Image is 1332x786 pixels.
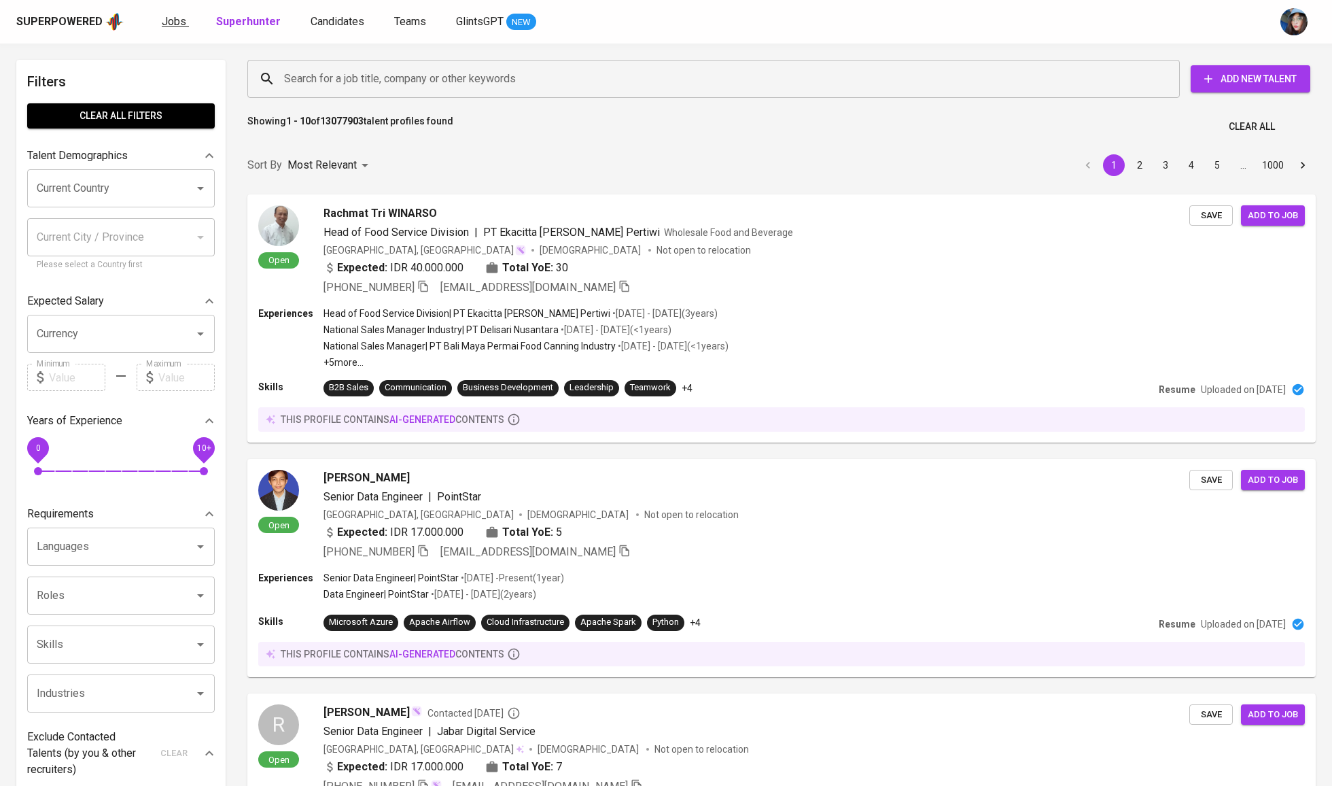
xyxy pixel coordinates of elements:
p: Resume [1159,383,1195,396]
span: Add to job [1248,473,1298,488]
span: Open [263,254,295,266]
div: Years of Experience [27,407,215,434]
span: [PERSON_NAME] [323,470,410,486]
div: Exclude Contacted Talents (by you & other recruiters)clear [27,729,215,778]
button: Add to job [1241,470,1305,491]
p: • [DATE] - [DATE] ( 2 years ) [429,587,536,601]
p: +4 [682,381,693,395]
button: Open [191,179,210,198]
button: Save [1189,470,1233,491]
p: National Sales Manager | PT Bali Maya Permai Food Canning Industry [323,339,616,353]
span: [DEMOGRAPHIC_DATA] [527,508,631,522]
b: Expected: [337,759,387,775]
p: Please select a Country first [37,258,205,272]
div: Expected Salary [27,288,215,315]
p: • [DATE] - [DATE] ( <1 years ) [559,323,671,337]
b: Superhunter [216,15,281,28]
a: OpenRachmat Tri WINARSOHead of Food Service Division|PT Ekacitta [PERSON_NAME] PertiwiWholesale F... [247,194,1316,443]
button: Go to page 1000 [1258,154,1288,176]
div: Most Relevant [287,153,373,178]
div: B2B Sales [329,381,368,394]
button: Add New Talent [1191,65,1310,92]
button: page 1 [1103,154,1125,176]
img: magic_wand.svg [411,706,422,717]
svg: By Batam recruiter [507,706,521,720]
span: Jobs [162,15,186,28]
span: [DEMOGRAPHIC_DATA] [538,742,641,756]
button: Add to job [1241,704,1305,725]
button: Clear All filters [27,103,215,129]
span: 0 [35,443,40,453]
p: Most Relevant [287,157,357,173]
span: [EMAIL_ADDRESS][DOMAIN_NAME] [440,281,616,294]
span: | [428,723,432,740]
span: Save [1196,208,1226,224]
span: Clear All [1229,118,1275,135]
span: 10+ [196,443,211,453]
button: Open [191,684,210,703]
img: bb1be98ccf9b16f0f542b7f816e36444.png [258,470,299,511]
div: … [1232,158,1254,172]
input: Value [49,364,105,391]
span: Head of Food Service Division [323,226,469,239]
span: Open [263,754,295,766]
span: Clear All filters [38,107,204,124]
div: Apache Spark [580,616,636,629]
p: • [DATE] - [DATE] ( 3 years ) [610,307,718,320]
div: [GEOGRAPHIC_DATA], [GEOGRAPHIC_DATA] [323,742,524,756]
span: Senior Data Engineer [323,490,423,503]
div: [GEOGRAPHIC_DATA], [GEOGRAPHIC_DATA] [323,508,514,522]
span: [PHONE_NUMBER] [323,281,415,294]
span: PointStar [437,490,481,503]
span: Contacted [DATE] [427,706,521,720]
a: Candidates [311,14,367,31]
div: Leadership [569,381,614,394]
nav: pagination navigation [1075,154,1316,176]
input: Value [158,364,215,391]
p: Not open to relocation [656,243,751,257]
button: Open [191,324,210,343]
p: Years of Experience [27,413,122,429]
p: Expected Salary [27,293,104,309]
span: 30 [556,260,568,276]
a: Open[PERSON_NAME]Senior Data Engineer|PointStar[GEOGRAPHIC_DATA], [GEOGRAPHIC_DATA][DEMOGRAPHIC_D... [247,459,1316,677]
b: Expected: [337,524,387,541]
p: Head of Food Service Division | PT Ekacitta [PERSON_NAME] Pertiwi [323,307,610,320]
b: Total YoE: [502,524,553,541]
a: Superpoweredapp logo [16,12,124,32]
div: Requirements [27,500,215,528]
div: Cloud Infrastructure [487,616,564,629]
span: Senior Data Engineer [323,725,423,738]
span: Add to job [1248,707,1298,723]
p: • [DATE] - Present ( 1 year ) [459,571,564,585]
p: Skills [258,615,323,628]
div: [GEOGRAPHIC_DATA], [GEOGRAPHIC_DATA] [323,243,526,257]
span: Wholesale Food and Beverage [664,227,793,238]
span: Candidates [311,15,364,28]
button: Save [1189,205,1233,226]
p: Uploaded on [DATE] [1201,383,1286,396]
p: Not open to relocation [654,742,749,756]
span: GlintsGPT [456,15,504,28]
div: IDR 17.000.000 [323,524,463,541]
b: Expected: [337,260,387,276]
span: AI-generated [389,414,455,425]
span: [PHONE_NUMBER] [323,545,415,558]
div: Teamwork [630,381,671,394]
div: IDR 40.000.000 [323,260,463,276]
p: Resume [1159,617,1195,631]
p: Requirements [27,506,94,522]
span: NEW [506,16,536,29]
p: this profile contains contents [281,413,504,426]
span: 5 [556,524,562,541]
p: +5 more ... [323,356,729,369]
span: AI-generated [389,649,455,660]
div: Business Development [463,381,553,394]
button: Go to page 2 [1129,154,1151,176]
img: magic_wand.svg [515,245,526,256]
div: Communication [385,381,446,394]
span: Save [1196,473,1226,488]
button: Go to next page [1292,154,1314,176]
span: Jabar Digital Service [437,725,536,738]
h6: Filters [27,71,215,92]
